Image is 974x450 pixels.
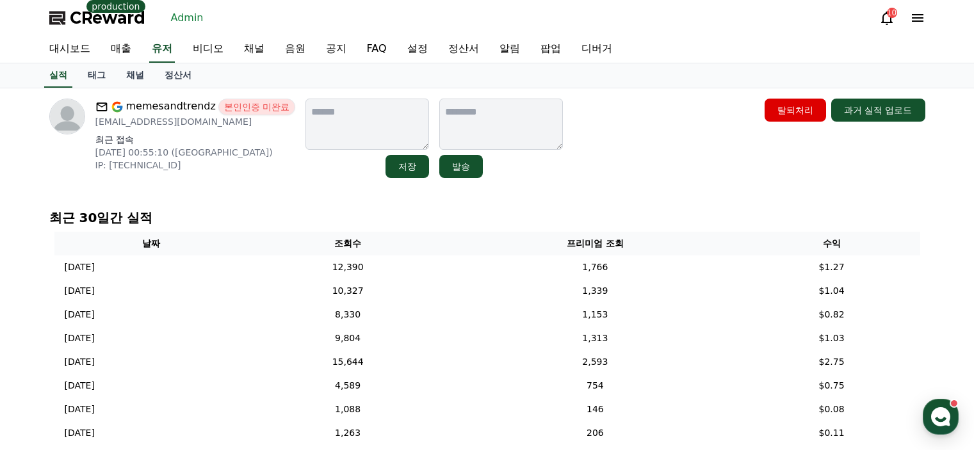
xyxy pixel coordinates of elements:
p: [DATE] [65,308,95,321]
td: 2,593 [447,350,743,374]
p: 최근 30일간 실적 [49,209,925,227]
button: 탈퇴처리 [765,99,826,122]
td: $0.82 [743,303,920,326]
td: 15,644 [248,350,447,374]
td: $0.75 [743,374,920,398]
a: 비디오 [183,36,234,63]
td: $1.27 [743,255,920,279]
a: 채널 [234,36,275,63]
button: 발송 [439,155,483,178]
td: 146 [447,398,743,421]
p: [DATE] [65,332,95,345]
a: FAQ [357,36,397,63]
td: 4,589 [248,374,447,398]
td: 12,390 [248,255,447,279]
p: [DATE] [65,261,95,274]
a: 팝업 [530,36,571,63]
p: [DATE] [65,355,95,369]
a: 대시보드 [39,36,101,63]
a: 10 [879,10,895,26]
td: $0.11 [743,421,920,445]
div: 10 [887,8,897,18]
a: 채널 [116,63,154,88]
p: [DATE] [65,426,95,440]
td: 1,088 [248,398,447,421]
a: 공지 [316,36,357,63]
a: 실적 [44,63,72,88]
th: 수익 [743,232,920,255]
p: [DATE] [65,284,95,298]
td: 206 [447,421,743,445]
a: 설정 [397,36,438,63]
p: [EMAIL_ADDRESS][DOMAIN_NAME] [95,115,296,128]
a: 음원 [275,36,316,63]
td: $2.75 [743,350,920,374]
span: memesandtrendz [126,99,216,115]
a: 디버거 [571,36,622,63]
p: [DATE] 00:55:10 ([GEOGRAPHIC_DATA]) [95,146,296,159]
th: 날짜 [54,232,249,255]
a: 태그 [77,63,116,88]
td: 1,263 [248,421,447,445]
a: 알림 [489,36,530,63]
a: 매출 [101,36,142,63]
td: 9,804 [248,326,447,350]
td: $1.04 [743,279,920,303]
p: [DATE] [65,403,95,416]
a: Admin [166,8,209,28]
a: CReward [49,8,145,28]
td: 754 [447,374,743,398]
td: 1,766 [447,255,743,279]
a: 정산서 [438,36,489,63]
span: CReward [70,8,145,28]
a: 정산서 [154,63,202,88]
span: 본인인증 미완료 [218,99,295,115]
th: 프리미엄 조회 [447,232,743,255]
p: IP: [TECHNICAL_ID] [95,159,296,172]
a: 유저 [149,36,175,63]
p: 최근 접속 [95,133,296,146]
td: $1.03 [743,326,920,350]
td: $0.08 [743,398,920,421]
th: 조회수 [248,232,447,255]
td: 1,313 [447,326,743,350]
td: 1,339 [447,279,743,303]
img: profile image [49,99,85,134]
td: 1,153 [447,303,743,326]
button: 과거 실적 업로드 [831,99,925,122]
td: 8,330 [248,303,447,326]
button: 저장 [386,155,429,178]
td: 10,327 [248,279,447,303]
p: [DATE] [65,379,95,392]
